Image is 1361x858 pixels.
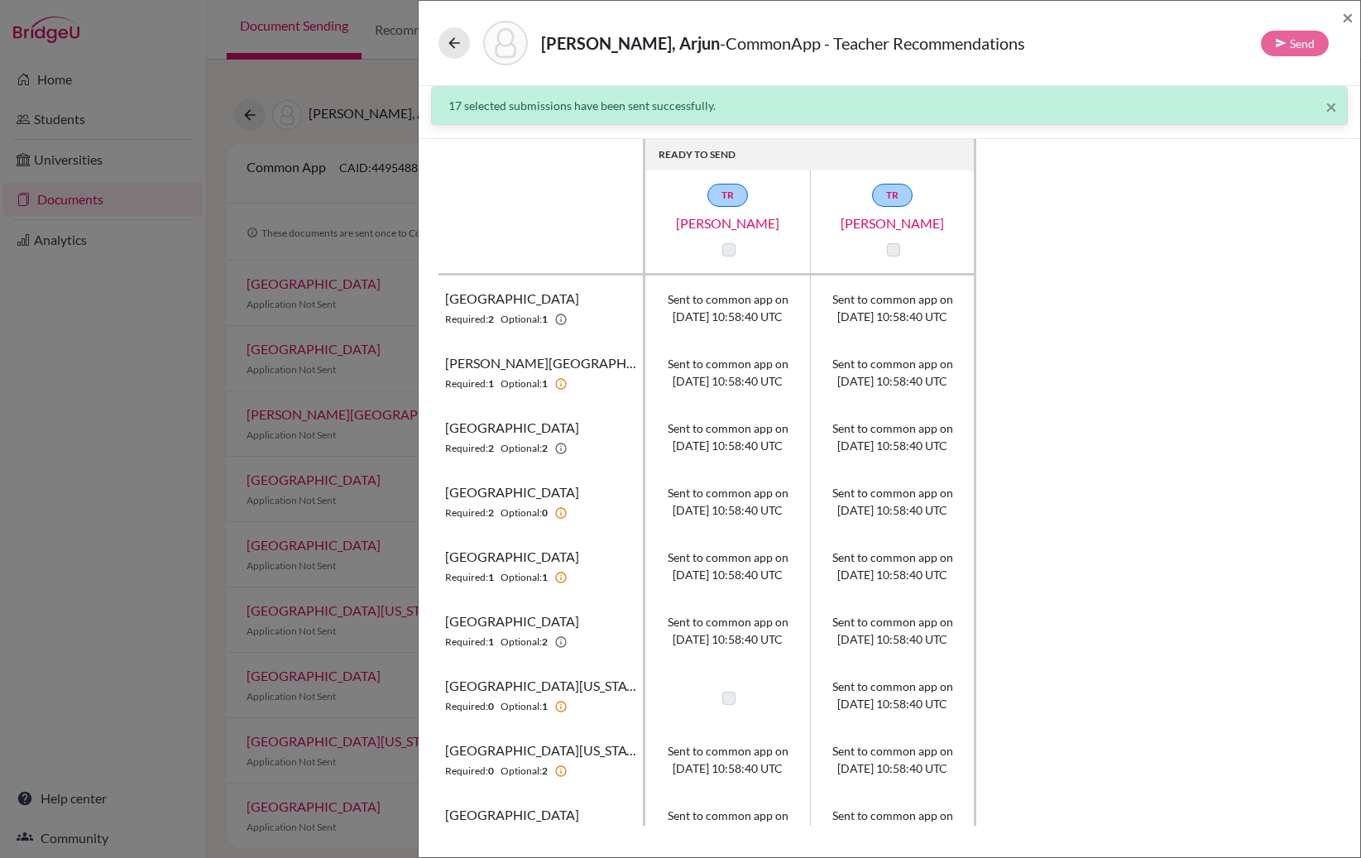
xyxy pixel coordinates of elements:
[448,97,1330,114] div: 17 selected submissions have been sent successfully.
[645,213,811,233] a: [PERSON_NAME]
[445,699,488,714] span: Required:
[832,484,953,519] span: Sent to common app on [DATE] 10:58:40 UTC
[445,547,579,567] span: [GEOGRAPHIC_DATA]
[872,184,913,207] a: TR
[501,635,542,649] span: Optional:
[542,441,548,456] b: 2
[832,355,953,390] span: Sent to common app on [DATE] 10:58:40 UTC
[445,441,488,456] span: Required:
[445,635,488,649] span: Required:
[668,742,788,777] span: Sent to common app on [DATE] 10:58:40 UTC
[668,613,788,648] span: Sent to common app on [DATE] 10:58:40 UTC
[445,764,488,779] span: Required:
[542,506,548,520] b: 0
[810,213,975,233] a: [PERSON_NAME]
[445,805,579,825] span: [GEOGRAPHIC_DATA]
[542,764,548,779] b: 2
[1342,7,1354,27] button: Close
[668,549,788,583] span: Sent to common app on [DATE] 10:58:40 UTC
[488,635,494,649] b: 1
[668,807,788,841] span: Sent to common app on [DATE] 10:58:40 UTC
[501,312,542,327] span: Optional:
[445,353,636,373] span: [PERSON_NAME][GEOGRAPHIC_DATA]
[668,419,788,454] span: Sent to common app on [DATE] 10:58:40 UTC
[832,678,953,712] span: Sent to common app on [DATE] 10:58:40 UTC
[832,807,953,841] span: Sent to common app on [DATE] 10:58:40 UTC
[488,441,494,456] b: 2
[1261,31,1329,56] button: Send
[1325,97,1337,117] button: Close
[445,676,636,696] span: [GEOGRAPHIC_DATA][US_STATE]
[501,764,542,779] span: Optional:
[542,699,548,714] b: 1
[832,290,953,325] span: Sent to common app on [DATE] 10:58:40 UTC
[445,611,579,631] span: [GEOGRAPHIC_DATA]
[488,570,494,585] b: 1
[542,312,548,327] b: 1
[720,33,1025,53] span: - CommonApp - Teacher Recommendations
[488,506,494,520] b: 2
[832,549,953,583] span: Sent to common app on [DATE] 10:58:40 UTC
[445,418,579,438] span: [GEOGRAPHIC_DATA]
[1342,5,1354,29] span: ×
[832,419,953,454] span: Sent to common app on [DATE] 10:58:40 UTC
[542,570,548,585] b: 1
[445,482,579,502] span: [GEOGRAPHIC_DATA]
[445,570,488,585] span: Required:
[832,613,953,648] span: Sent to common app on [DATE] 10:58:40 UTC
[445,506,488,520] span: Required:
[542,376,548,391] b: 1
[445,312,488,327] span: Required:
[445,289,579,309] span: [GEOGRAPHIC_DATA]
[501,376,542,391] span: Optional:
[488,699,494,714] b: 0
[488,376,494,391] b: 1
[1325,94,1337,118] span: ×
[488,312,494,327] b: 2
[668,355,788,390] span: Sent to common app on [DATE] 10:58:40 UTC
[541,33,720,53] strong: [PERSON_NAME], Arjun
[445,741,636,760] span: [GEOGRAPHIC_DATA][US_STATE]
[645,139,976,170] th: READY TO SEND
[501,699,542,714] span: Optional:
[707,184,748,207] a: TR
[668,484,788,519] span: Sent to common app on [DATE] 10:58:40 UTC
[488,764,494,779] b: 0
[542,635,548,649] b: 2
[668,290,788,325] span: Sent to common app on [DATE] 10:58:40 UTC
[501,506,542,520] span: Optional:
[832,742,953,777] span: Sent to common app on [DATE] 10:58:40 UTC
[501,570,542,585] span: Optional:
[501,441,542,456] span: Optional:
[445,376,488,391] span: Required:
